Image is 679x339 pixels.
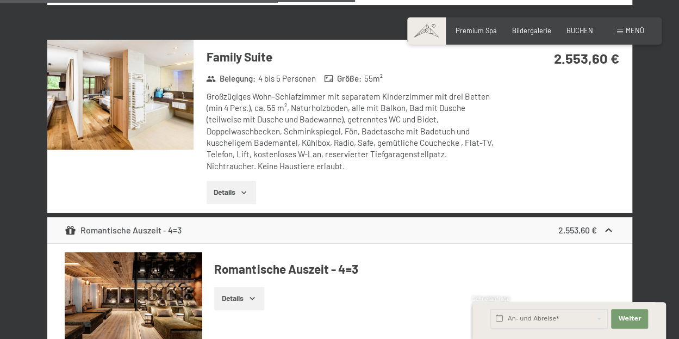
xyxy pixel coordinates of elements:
[618,315,641,323] span: Weiter
[214,287,264,311] button: Details
[566,26,593,35] a: BUCHEN
[364,73,383,84] span: 55 m²
[558,225,596,235] strong: 2.553,60 €
[472,295,510,302] span: Schnellanfrage
[258,73,315,84] span: 4 bis 5 Personen
[47,40,194,150] img: mss_renderimg.php
[47,217,632,243] div: Romantische Auszeit - 4=32.553,60 €
[324,73,362,84] strong: Größe :
[65,224,182,237] div: Romantische Auszeit - 4=3
[206,73,256,84] strong: Belegung :
[207,181,256,205] button: Details
[456,26,497,35] a: Premium Spa
[626,26,644,35] span: Menü
[214,261,614,278] h4: Romantische Auszeit - 4=3
[207,91,501,172] div: Großzügiges Wohn-Schlafzimmer mit separatem Kinderzimmer mit drei Betten (min 4 Pers.), ca. 55 m²...
[553,50,619,66] strong: 2.553,60 €
[207,48,501,65] h3: Family Suite
[512,26,551,35] a: Bildergalerie
[611,309,648,329] button: Weiter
